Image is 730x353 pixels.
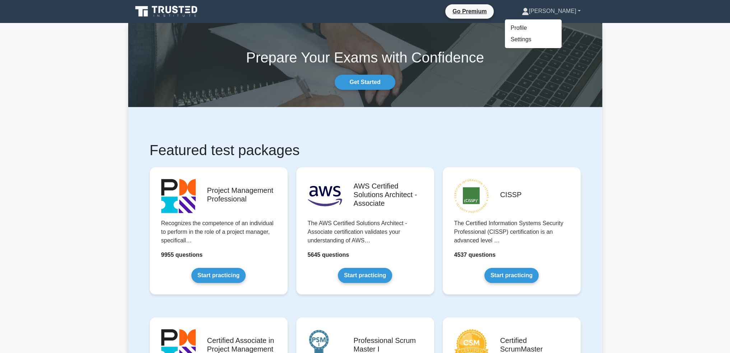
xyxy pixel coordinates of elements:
a: Start practicing [484,268,539,283]
ul: [PERSON_NAME] [505,19,562,48]
h1: Prepare Your Exams with Confidence [128,49,602,66]
h1: Featured test packages [150,141,581,159]
a: Profile [505,22,562,34]
a: Get Started [335,75,395,90]
a: Go Premium [448,7,491,16]
a: Settings [505,34,562,45]
a: Start practicing [338,268,392,283]
a: [PERSON_NAME] [505,4,598,18]
a: Start practicing [191,268,246,283]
